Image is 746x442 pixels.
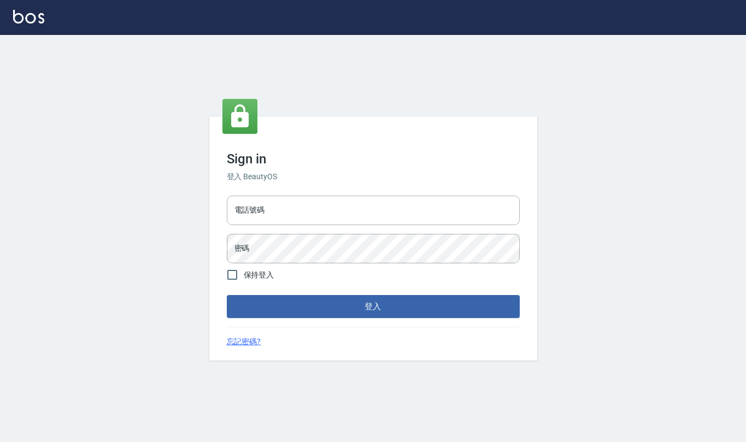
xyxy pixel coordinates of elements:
[13,10,44,23] img: Logo
[227,171,520,182] h6: 登入 BeautyOS
[227,295,520,318] button: 登入
[244,269,274,281] span: 保持登入
[227,151,520,167] h3: Sign in
[227,336,261,347] a: 忘記密碼?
